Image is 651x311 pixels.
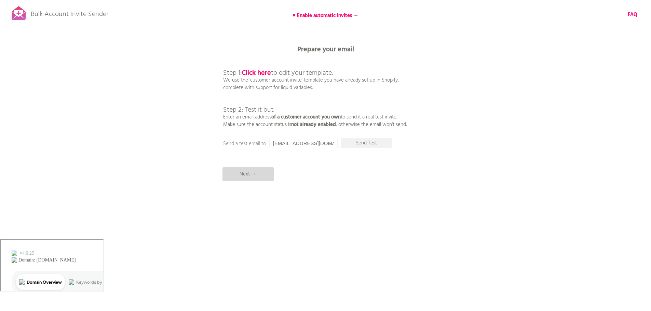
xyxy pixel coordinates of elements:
div: Domain: [DOMAIN_NAME] [18,18,75,23]
span: Step 1: to edit your template. [223,68,333,79]
b: Prepare your email [297,44,354,55]
p: Send a test email to [223,140,360,147]
div: v 4.0.25 [19,11,33,16]
b: of a customer account you own [271,113,341,121]
div: Keywords by Traffic [76,40,115,45]
a: FAQ [628,11,637,18]
img: tab_domain_overview_orange.svg [18,40,24,45]
p: Next → [222,167,274,181]
img: website_grey.svg [11,18,16,23]
img: tab_keywords_by_traffic_grey.svg [68,40,73,45]
p: We use the 'customer account invite' template you have already set up in Shopify, complete with s... [223,55,407,128]
b: not already enabled [291,121,336,129]
div: Domain Overview [26,40,61,45]
span: Step 2: Test it out. [223,104,274,115]
b: FAQ [628,11,637,19]
b: ♥ Enable automatic invites → [293,12,358,20]
a: Click here [242,68,271,79]
p: Bulk Account Invite Sender [31,4,108,21]
p: Send Test [341,138,392,148]
img: logo_orange.svg [11,11,16,16]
